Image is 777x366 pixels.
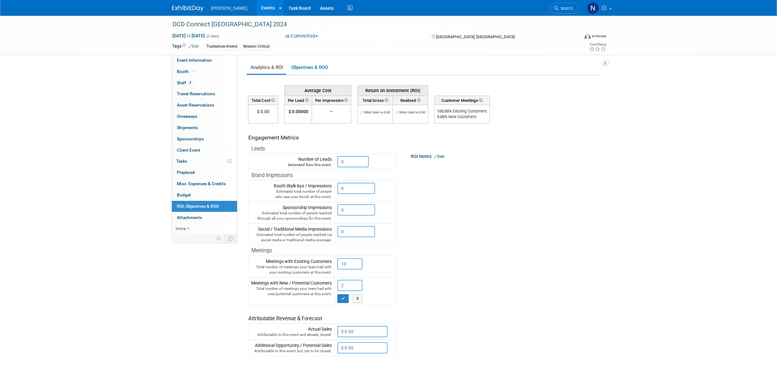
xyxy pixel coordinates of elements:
span: Travel Reservations [177,91,215,96]
span: 4 [188,80,193,85]
div: Engagement Metrics [248,134,394,142]
div: Social / Traditional Media Impressions [251,226,332,243]
span: Sponsorships [177,136,204,141]
span: Staff [177,80,193,85]
span: more [176,226,186,231]
div: The Total Cost for this event needs to be greater than 0.00 in order for ROI to get calculated. S... [395,108,425,115]
span: -- [330,109,333,114]
a: Edit [434,154,444,159]
td: Toggle Event Tabs [225,234,237,243]
th: Average Cost [285,85,351,96]
div: Estimated total number of people who saw your booth at this event. [251,189,332,200]
span: 0.00 [437,114,445,119]
a: Shipments [172,122,237,133]
div: Estimated total number of people reached via social media or traditional media coverage. [251,232,332,243]
button: X [353,294,362,303]
span: to [186,33,192,38]
td: Personalize Event Tab Strip [214,234,225,243]
td: $ 0.00 [248,105,278,123]
span: Tasks [176,159,187,164]
span: 100.00 [437,109,449,113]
div: Sponsorship Impressions [251,204,332,221]
span: $ 0.00000 [288,109,308,114]
span: Budget [177,192,191,197]
a: Budget [172,190,237,201]
div: % [437,108,487,114]
td: Tags [172,43,199,50]
div: The Total Cost for this event needs to be greater than 0.00 in order for ROI to get calculated. S... [360,108,390,115]
i: Booth reservation complete [192,70,195,73]
span: Shipments [177,125,198,130]
th: Per Lead [285,96,312,105]
a: Travel Reservations [172,88,237,99]
span: [GEOGRAPHIC_DATA], [GEOGRAPHIC_DATA] [436,34,515,39]
span: (2 days) [206,34,219,38]
img: Nicky Walker [587,2,599,14]
button: Committed [283,33,320,39]
div: Additional Opportunity / Potential Sales [251,342,332,354]
span: New Customers [447,114,477,119]
div: DCD Connect [GEOGRAPHIC_DATA] 2024 [170,19,569,30]
div: Total number of meetings your team had with your existing customers at this event. [251,264,332,275]
div: Meetings with New / Potential Customers [251,280,332,297]
div: Total number of meetings your team had with new/potential customers at this event. [251,286,332,297]
div: Generated from this event. [251,162,332,168]
a: ROI, Objectives & ROO [172,201,237,212]
span: Asset Reservations [177,102,214,107]
span: Playbook [177,170,195,175]
span: Event Information [177,58,212,63]
div: Attributable to this event, but, yet to be closed. [251,348,332,354]
div: % [437,114,487,120]
a: Objectives & ROO [288,61,331,74]
div: Mission Critical [241,43,272,50]
a: Misc. Expenses & Credits [172,178,237,189]
a: Asset Reservations [172,100,237,111]
span: Booth [177,69,196,74]
div: Tradeshow-Attend [204,43,239,50]
a: Event Information [172,55,237,66]
span: Existing Customers [452,109,487,113]
a: Giveaways [172,111,237,122]
span: Giveaways [177,114,197,119]
div: Estimated total number of people reached through all your sponsorships for this event. [251,211,332,221]
a: Sponsorships [172,133,237,144]
a: Playbook [172,167,237,178]
th: Total Cost [248,96,278,105]
img: Format-Inperson.png [584,34,591,39]
span: ROI, Objectives & ROO [177,204,219,209]
div: Number of Leads [251,156,332,168]
div: Actual Sales [251,326,332,337]
th: Realized [393,96,428,105]
th: Customer Meetings [435,96,490,105]
div: Event Rating [589,43,606,46]
a: Staff4 [172,77,237,88]
a: Edit [188,44,199,49]
a: Analytics & ROI [247,61,286,74]
div: Attributable to this event and already closed. [251,332,332,337]
div: Attributable Revenue & Forecast [248,307,394,322]
a: Search [550,3,579,14]
span: Client Event [177,148,200,153]
th: Return on Investment (ROI) [358,85,428,96]
a: Booth [172,66,237,77]
a: Tasks [172,156,237,167]
a: Attachments [172,212,237,223]
a: Client Event [172,145,237,156]
span: Meetings [251,248,272,254]
div: Event Format [542,33,606,42]
div: ROI Notes: [411,152,603,160]
span: Misc. Expenses & Credits [177,181,226,186]
div: Booth Walk-bys / Impressions [251,183,332,200]
th: Per Impression [312,96,351,105]
span: [PERSON_NAME] [211,6,247,11]
span: Attachments [177,215,202,220]
span: Brand Impressions [251,172,293,178]
span: [DATE] [DATE] [172,33,205,39]
div: Meetings with Existing Customers [251,258,332,275]
span: Leads [251,146,265,152]
th: Total Gross [358,96,393,105]
span: Search [558,6,573,11]
img: ExhibitDay [172,5,203,12]
div: In-Person [592,34,606,39]
a: more [172,223,237,234]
